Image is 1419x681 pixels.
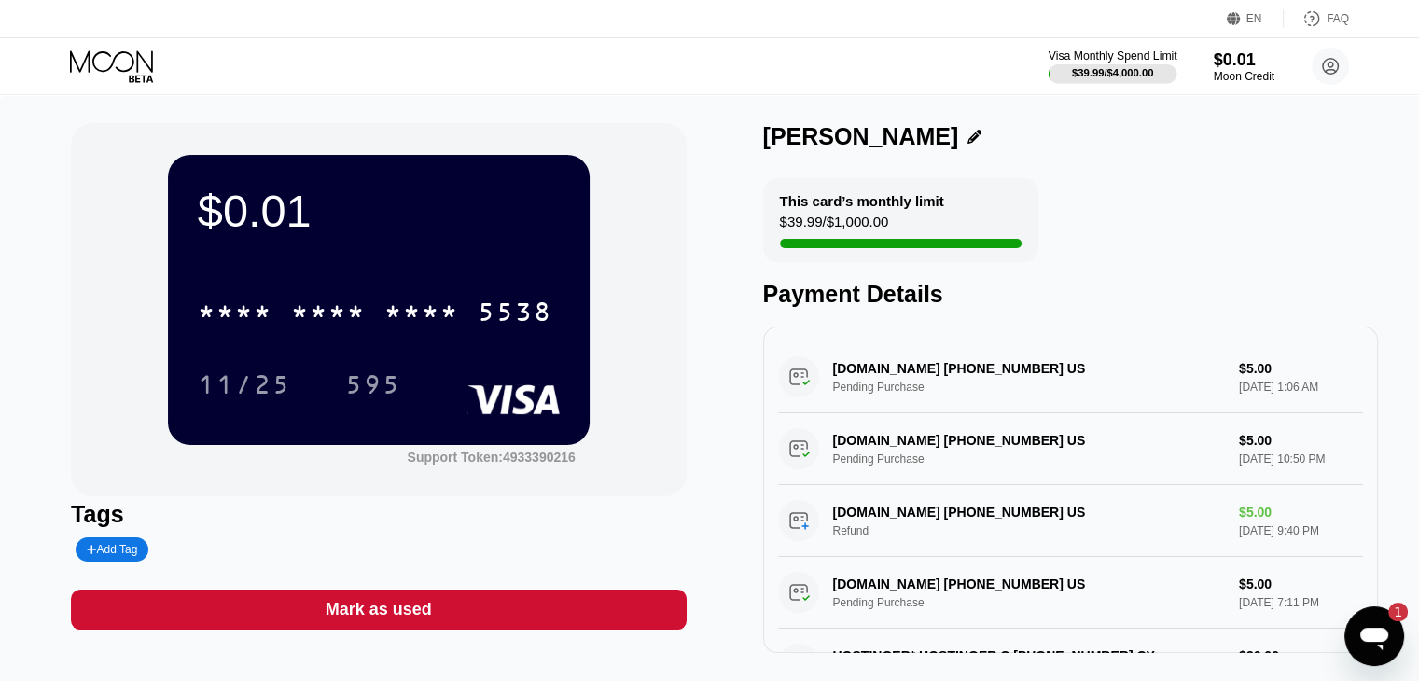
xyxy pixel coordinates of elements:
div: Visa Monthly Spend Limit [1049,49,1177,63]
div: 595 [345,372,401,402]
div: Mark as used [326,599,432,620]
div: $0.01 [198,185,560,237]
div: Moon Credit [1214,70,1274,83]
div: Add Tag [87,543,137,556]
div: $0.01 [1214,50,1274,70]
div: Support Token:4933390216 [407,450,575,465]
div: $39.99 / $1,000.00 [780,214,889,239]
div: Support Token: 4933390216 [407,450,575,465]
div: Tags [71,501,686,528]
iframe: Number of unread messages [1370,603,1408,621]
div: [PERSON_NAME] [763,123,959,150]
div: 595 [331,361,415,408]
div: $0.01Moon Credit [1214,50,1274,83]
div: 11/25 [184,361,305,408]
div: Payment Details [763,281,1378,308]
div: Visa Monthly Spend Limit$39.99/$4,000.00 [1050,49,1176,83]
div: This card’s monthly limit [780,193,944,209]
div: 11/25 [198,372,291,402]
div: FAQ [1284,9,1349,28]
div: Mark as used [71,590,686,630]
div: FAQ [1327,12,1349,25]
div: EN [1246,12,1262,25]
div: Add Tag [76,537,148,562]
div: $39.99 / $4,000.00 [1072,67,1153,78]
iframe: Button to launch messaging window, 1 unread message [1344,606,1404,666]
div: 5538 [478,299,552,329]
div: EN [1227,9,1284,28]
